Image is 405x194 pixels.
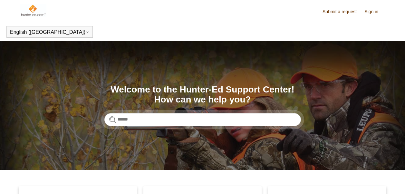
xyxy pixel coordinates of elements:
img: Hunter-Ed Help Center home page [20,4,46,17]
button: English ([GEOGRAPHIC_DATA]) [10,29,89,35]
h1: Welcome to the Hunter-Ed Support Center! How can we help you? [104,85,301,105]
input: Search [104,113,301,126]
a: Sign in [364,8,385,15]
a: Submit a request [323,8,363,15]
